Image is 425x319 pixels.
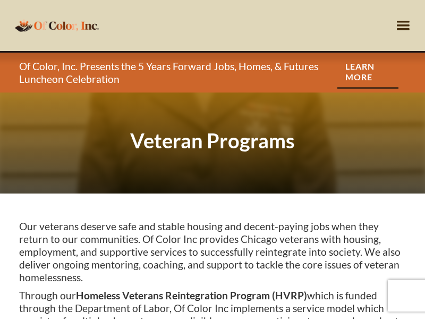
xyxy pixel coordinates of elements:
[337,56,398,89] a: Learn More
[19,220,406,284] p: Our veterans deserve safe and stable housing and decent-paying jobs when they return to our commu...
[76,289,307,301] strong: Homeless Veterans Reintegration Program (HVRP)
[130,128,295,153] strong: Veteran Programs
[19,60,330,86] p: Of Color, Inc. Presents the 5 Years Forward Jobs, Homes, & Futures Luncheon Celebration
[12,13,102,38] a: home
